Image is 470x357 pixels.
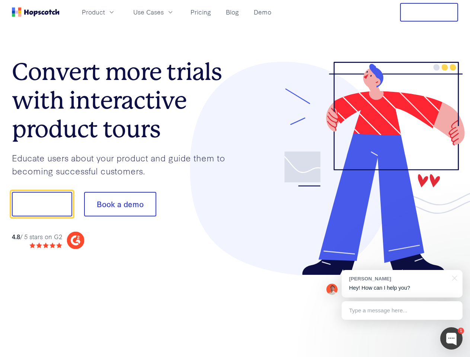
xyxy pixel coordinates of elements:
button: Show me! [12,192,72,216]
a: Home [12,7,60,17]
img: Mark Spera [326,284,338,295]
button: Product [77,6,120,18]
div: / 5 stars on G2 [12,232,62,241]
a: Demo [251,6,274,18]
div: Type a message here... [342,301,463,320]
h1: Convert more trials with interactive product tours [12,58,235,143]
span: Use Cases [133,7,164,17]
div: 1 [458,328,464,334]
a: Pricing [188,6,214,18]
button: Use Cases [129,6,179,18]
p: Educate users about your product and guide them to becoming successful customers. [12,151,235,177]
a: Blog [223,6,242,18]
p: Hey! How can I help you? [349,284,455,292]
span: Product [82,7,105,17]
div: [PERSON_NAME] [349,275,448,282]
strong: 4.8 [12,232,20,241]
button: Book a demo [84,192,156,216]
button: Free Trial [400,3,458,22]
